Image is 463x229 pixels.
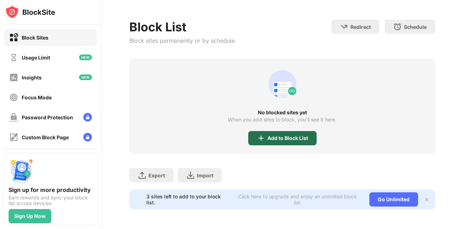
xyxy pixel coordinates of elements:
img: time-usage-off.svg [9,53,18,62]
div: 3 sites left to add to your block list. [146,193,230,205]
img: new-icon.svg [79,74,92,80]
img: customize-block-page-off.svg [9,133,18,142]
img: block-on.svg [9,33,18,42]
div: Insights [22,74,42,80]
img: insights-off.svg [9,73,18,82]
img: new-icon.svg [79,54,92,60]
div: Add to Block List [267,135,308,141]
div: Schedule [404,24,427,30]
div: When you add sites to block, you’ll see it here. [228,117,337,123]
img: x-button.svg [424,197,430,202]
div: Click here to upgrade and enjoy an unlimited block list. [234,193,361,205]
div: Sign up for more productivity [9,186,93,193]
img: logo-blocksite.svg [5,5,55,19]
img: focus-off.svg [9,93,18,102]
div: Block List [129,20,235,34]
img: password-protection-off.svg [9,113,18,122]
img: lock-menu.svg [83,133,92,141]
div: No blocked sites yet [129,110,435,115]
div: Import [197,172,213,178]
div: Export [149,172,165,178]
div: Usage Limit [22,54,50,61]
img: lock-menu.svg [83,113,92,121]
img: push-signup.svg [9,158,34,183]
div: Focus Mode [22,94,52,100]
div: Custom Block Page [22,134,69,140]
div: Password Protection [22,114,73,120]
div: Redirect [350,24,371,30]
div: Sign Up Now [14,213,46,219]
div: Go Unlimited [369,192,418,207]
div: Block Sites [22,35,48,41]
div: Block sites permanently or by schedule [129,37,235,44]
div: animation [265,67,300,101]
div: Earn rewards and sync your block list across devices [9,195,93,206]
